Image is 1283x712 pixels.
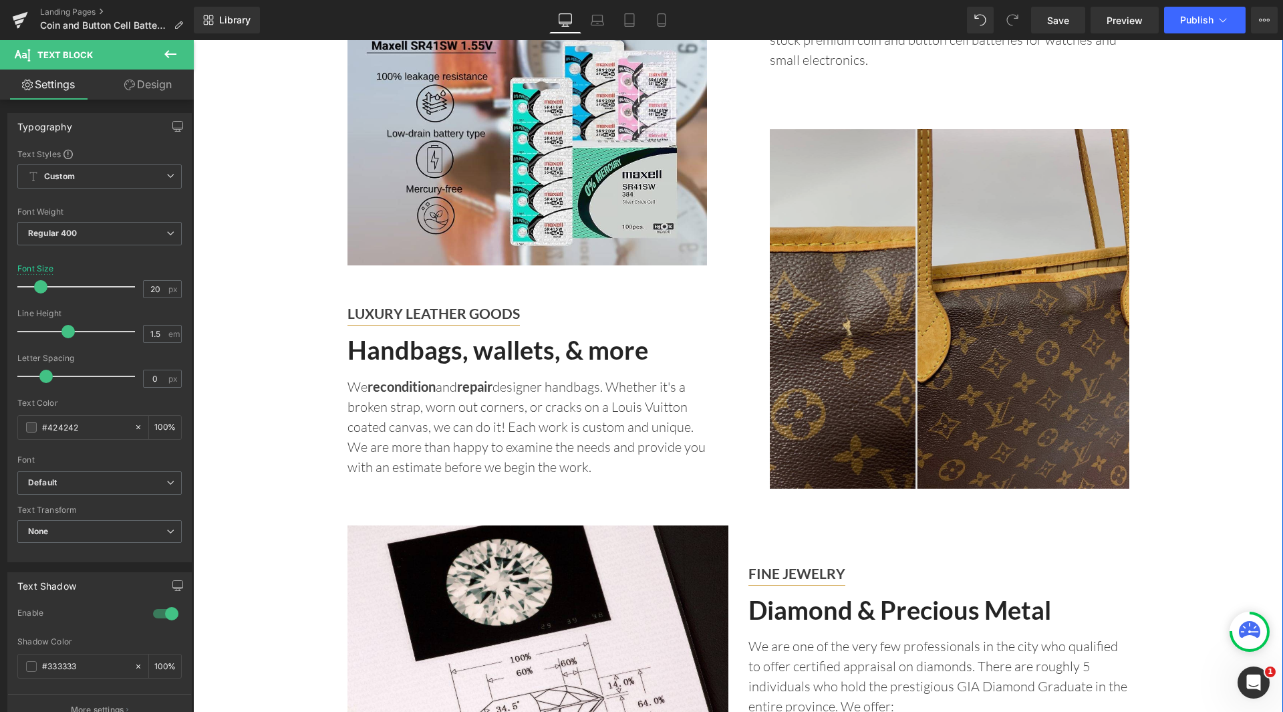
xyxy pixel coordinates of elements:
[28,526,49,536] b: None
[28,228,78,238] b: Regular 400
[1238,667,1270,699] iframe: Intercom live chat
[646,7,678,33] a: Mobile
[1251,7,1278,33] button: More
[154,265,327,281] strong: LUXURY LEATHER GOODS
[17,148,182,159] div: Text Styles
[613,7,646,33] a: Tablet
[168,330,180,338] span: em
[28,477,57,489] i: Default
[555,554,858,585] b: Diamond & Precious Metal
[1091,7,1159,33] a: Preview
[42,420,128,435] input: Color
[1265,667,1276,677] span: 1
[100,70,196,100] a: Design
[1180,15,1214,25] span: Publish
[549,7,581,33] a: Desktop
[168,285,180,293] span: px
[17,207,182,217] div: Font Weight
[17,455,182,465] div: Font
[219,14,251,26] span: Library
[154,336,514,437] p: We and designer handbags. Whether it's a broken strap, worn out corners, or cracks on a Louis Vui...
[17,114,72,132] div: Typography
[17,309,182,318] div: Line Height
[174,338,243,354] strong: recondition
[1107,13,1143,27] span: Preview
[17,264,54,273] div: Font Size
[17,354,182,363] div: Letter Spacing
[264,338,299,354] strong: repair
[42,659,128,674] input: Color
[40,20,168,31] span: Coin and Button Cell Batteries
[168,374,180,383] span: px
[581,7,613,33] a: Laptop
[967,7,994,33] button: Undo
[17,505,182,515] div: Text Transform
[999,7,1026,33] button: Redo
[1047,13,1069,27] span: Save
[17,608,140,622] div: Enable
[17,637,182,646] div: Shadow Color
[154,294,455,325] strong: Handbags, wallets, & more
[17,573,76,592] div: Text Shadow
[555,525,652,542] strong: FINE JEWELRY
[555,596,936,677] p: We are one of the very few professionals in the city who qualified to offer certified appraisal o...
[1164,7,1246,33] button: Publish
[17,398,182,408] div: Text Color
[44,171,75,183] b: Custom
[149,416,181,439] div: %
[149,655,181,678] div: %
[194,7,260,33] a: New Library
[40,7,194,17] a: Landing Pages
[37,49,93,60] span: Text Block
